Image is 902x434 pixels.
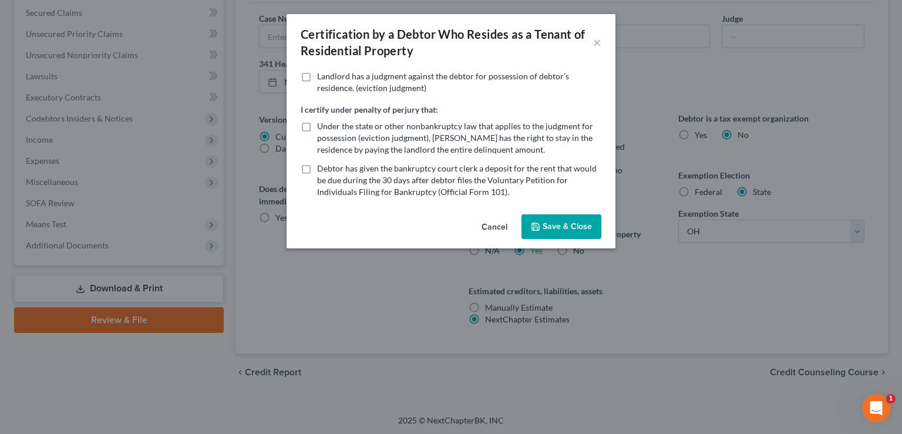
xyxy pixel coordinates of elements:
span: Under the state or other nonbankruptcy law that applies to the judgment for possession (eviction ... [317,121,593,154]
span: Landlord has a judgment against the debtor for possession of debtor’s residence. (eviction judgment) [317,71,569,93]
label: I certify under penalty of perjury that: [301,103,438,116]
iframe: Intercom live chat [862,394,890,422]
span: 1 [886,394,896,403]
span: Debtor has given the bankruptcy court clerk a deposit for the rent that would be due during the 3... [317,163,597,197]
button: Save & Close [521,214,601,239]
button: × [593,35,601,49]
div: Certification by a Debtor Who Resides as a Tenant of Residential Property [301,26,593,59]
button: Cancel [472,216,517,239]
